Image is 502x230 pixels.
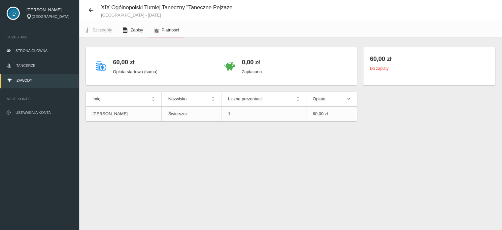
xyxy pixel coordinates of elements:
a: Płatności [149,23,184,37]
p: Zapłacono [242,69,262,75]
small: [GEOGRAPHIC_DATA] - [DATE] [101,13,234,17]
span: Strona główna [16,49,48,53]
td: Świerszcz [161,107,221,121]
td: 1 [221,107,306,121]
a: Zapisy [117,23,148,37]
span: Ustawienia konta [16,111,51,115]
th: Nazwisko [161,92,221,107]
h4: 60,00 zł [370,54,489,64]
p: Opłata startowa (suma) [113,69,157,75]
h4: 0,00 zł [242,57,262,67]
span: Zawody [17,78,32,82]
span: Szczegóły [92,27,112,32]
small: Do zapłaty [370,66,388,71]
span: Uczestnik [7,34,73,40]
span: Zapisy [130,27,143,32]
th: Liczba prezentacji [221,92,306,107]
img: svg [7,7,20,20]
a: Szczegóły [79,23,117,37]
span: Płatności [162,27,179,32]
th: Opłata [306,92,357,107]
th: Imię [86,92,161,107]
span: [PERSON_NAME] [26,7,73,13]
span: Moje konto [7,96,73,102]
span: Tancerze [16,64,35,68]
td: 60,00 zł [306,107,357,121]
div: [GEOGRAPHIC_DATA] [26,14,73,20]
h4: 60,00 zł [113,57,157,67]
span: XIX Ogólnopolski Turniej Taneczny "Taneczne Pejzaże" [101,4,234,11]
td: [PERSON_NAME] [86,107,161,121]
